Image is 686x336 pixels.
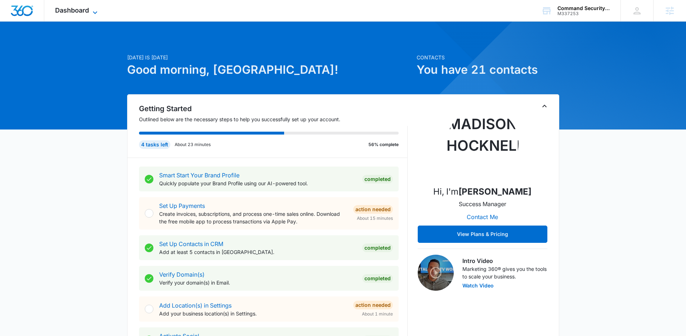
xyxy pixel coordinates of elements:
p: Create invoices, subscriptions, and process one-time sales online. Download the free mobile app t... [159,210,348,225]
h1: Good morning, [GEOGRAPHIC_DATA]! [127,61,412,78]
img: tab_domain_overview_orange.svg [19,42,25,47]
h1: You have 21 contacts [417,61,559,78]
h2: Getting Started [139,103,408,114]
button: View Plans & Pricing [418,226,547,243]
p: 56% complete [368,141,399,148]
div: account name [557,5,610,11]
p: Add your business location(s) in Settings. [159,310,348,317]
div: Completed [362,244,393,252]
span: Dashboard [55,6,89,14]
img: logo_orange.svg [12,12,17,17]
div: v 4.0.25 [20,12,35,17]
p: Contacts [417,54,559,61]
button: Contact Me [459,208,505,226]
img: tab_keywords_by_traffic_grey.svg [72,42,77,47]
p: Marketing 360® gives you the tools to scale your business. [462,265,547,280]
div: Domain: [DOMAIN_NAME] [19,19,79,24]
img: Madison Hocknell [447,108,519,180]
p: Hi, I'm [433,185,532,198]
div: Keywords by Traffic [80,42,121,47]
div: Completed [362,274,393,283]
strong: [PERSON_NAME] [458,186,532,197]
div: Action Needed [353,205,393,214]
img: website_grey.svg [12,19,17,24]
p: Quickly populate your Brand Profile using our AI-powered tool. [159,180,357,187]
div: Action Needed [353,301,393,309]
p: Outlined below are the necessary steps to help you successfully set up your account. [139,115,408,123]
p: Add at least 5 contacts in [GEOGRAPHIC_DATA]. [159,248,357,256]
span: About 15 minutes [357,215,393,222]
a: Smart Start Your Brand Profile [159,172,239,179]
div: 4 tasks left [139,140,170,149]
div: Domain Overview [27,42,64,47]
a: Set Up Payments [159,202,205,209]
p: About 23 minutes [175,141,211,148]
a: Set Up Contacts in CRM [159,240,223,248]
p: Success Manager [459,200,506,208]
img: Intro Video [418,255,454,291]
button: Watch Video [462,283,494,288]
p: Verify your domain(s) in Email. [159,279,357,286]
a: Verify Domain(s) [159,271,205,278]
div: Completed [362,175,393,183]
h3: Intro Video [462,256,547,265]
span: About 1 minute [362,311,393,317]
p: [DATE] is [DATE] [127,54,412,61]
div: account id [557,11,610,16]
button: Toggle Collapse [540,102,549,110]
a: Add Location(s) in Settings [159,302,232,309]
